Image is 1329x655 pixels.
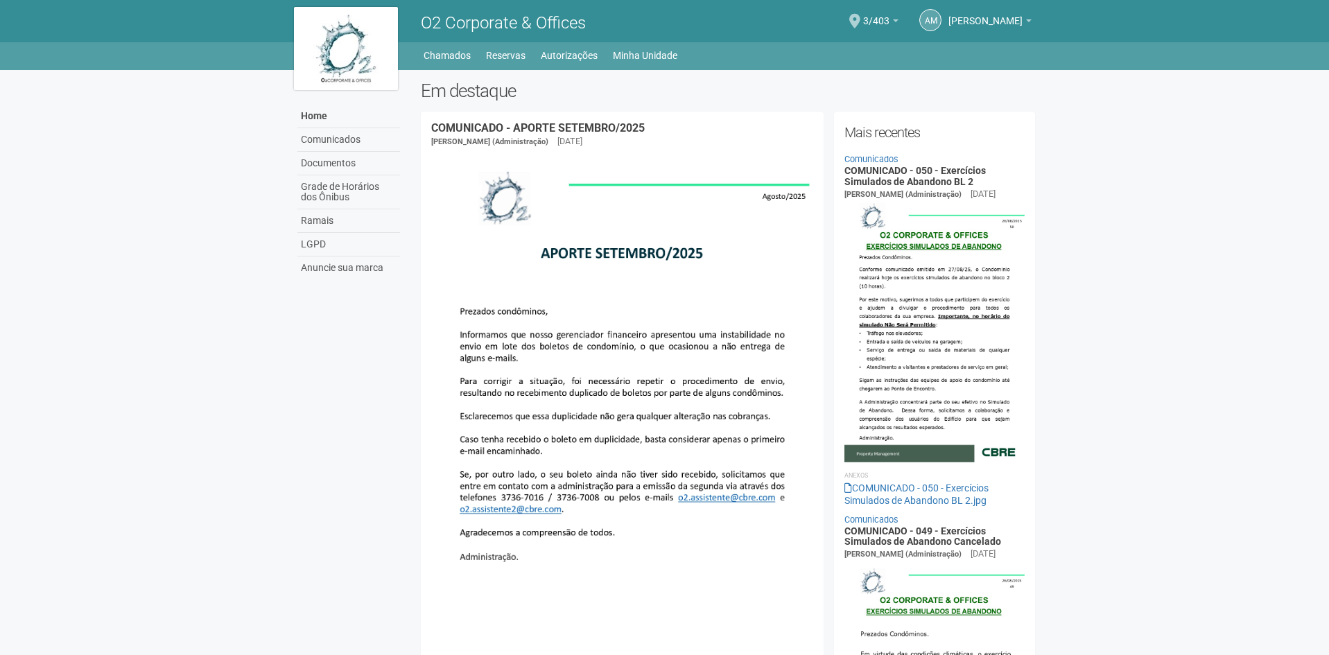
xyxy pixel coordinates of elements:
span: [PERSON_NAME] (Administração) [844,550,962,559]
span: [PERSON_NAME] (Administração) [431,137,548,146]
div: [DATE] [971,188,996,200]
div: [DATE] [971,548,996,560]
h2: Mais recentes [844,122,1025,143]
span: [PERSON_NAME] (Administração) [844,190,962,199]
a: Documentos [297,152,400,175]
img: logo.jpg [294,7,398,90]
li: Anexos [844,469,1025,482]
h2: Em destaque [421,80,1036,101]
a: AM [919,9,941,31]
a: Comunicados [297,128,400,152]
span: Anny Marcelle Gonçalves [948,2,1023,26]
span: O2 Corporate & Offices [421,13,586,33]
a: Reservas [486,46,525,65]
a: Chamados [424,46,471,65]
div: [DATE] [557,135,582,148]
a: [PERSON_NAME] [948,17,1032,28]
a: COMUNICADO - 049 - Exercícios Simulados de Abandono Cancelado [844,525,1001,547]
a: Grade de Horários dos Ônibus [297,175,400,209]
a: Comunicados [844,154,898,164]
a: LGPD [297,233,400,256]
a: Autorizações [541,46,598,65]
span: 3/403 [863,2,889,26]
a: Anuncie sua marca [297,256,400,279]
a: Comunicados [844,514,898,525]
a: 3/403 [863,17,898,28]
a: Ramais [297,209,400,233]
a: COMUNICADO - APORTE SETEMBRO/2025 [431,121,645,134]
a: COMUNICADO - 050 - Exercícios Simulados de Abandono BL 2 [844,165,986,186]
a: Minha Unidade [613,46,677,65]
a: COMUNICADO - 050 - Exercícios Simulados de Abandono BL 2.jpg [844,482,989,506]
a: Home [297,105,400,128]
img: COMUNICADO%20-%20050%20-%20Exerc%C3%ADcios%20Simulados%20de%20Abandono%20BL%202.jpg [844,201,1025,462]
